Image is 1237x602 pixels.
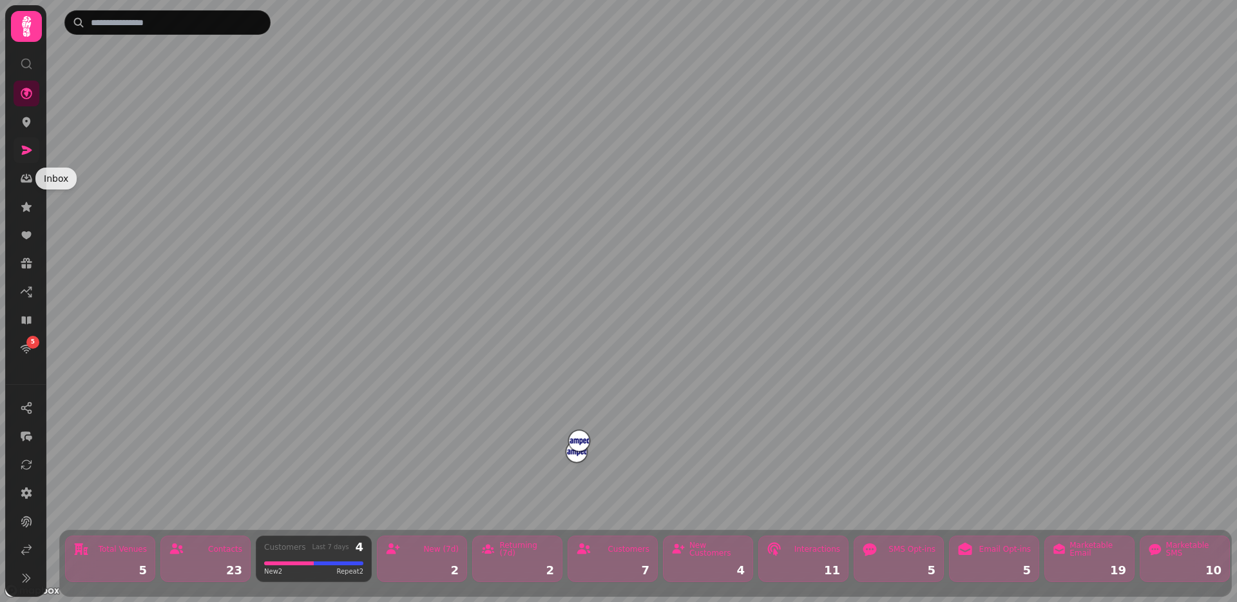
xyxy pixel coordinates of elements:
[689,541,745,557] div: New Customers
[35,168,77,189] div: Inbox
[73,565,147,576] div: 5
[264,567,282,576] span: New 2
[1148,565,1222,576] div: 10
[385,565,459,576] div: 2
[264,543,306,551] div: Customers
[208,545,242,553] div: Contacts
[569,431,590,455] div: Map marker
[169,565,242,576] div: 23
[423,545,459,553] div: New (7d)
[767,565,840,576] div: 11
[957,565,1031,576] div: 5
[671,565,745,576] div: 4
[1166,541,1222,557] div: Marketable SMS
[1069,541,1126,557] div: Marketable Email
[31,338,35,347] span: 5
[566,442,587,466] div: Map marker
[312,544,349,550] div: Last 7 days
[336,567,363,576] span: Repeat 2
[14,336,39,362] a: 5
[481,565,554,576] div: 2
[499,541,554,557] div: Returning (7d)
[566,442,587,462] button: Test Venue 1
[1053,565,1126,576] div: 19
[569,431,590,451] button: Test Venue 2024-05-23
[979,545,1031,553] div: Email Opt-ins
[794,545,840,553] div: Interactions
[99,545,147,553] div: Total Venues
[862,565,935,576] div: 5
[4,583,61,598] a: Mapbox logo
[608,545,649,553] div: Customers
[355,541,363,553] div: 4
[576,565,649,576] div: 7
[888,545,935,553] div: SMS Opt-ins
